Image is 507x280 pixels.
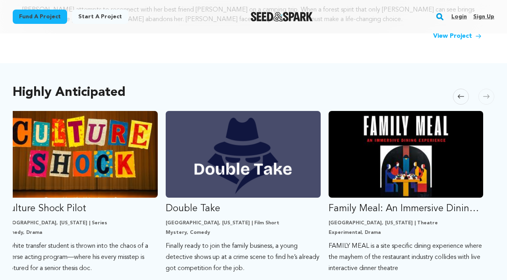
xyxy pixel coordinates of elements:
p: Experimental, Drama [329,229,483,236]
a: Fund Culture Shock Pilot [3,111,158,274]
a: View Project [433,31,482,41]
a: Sign up [473,10,494,23]
p: Comedy, Drama [3,229,158,236]
a: Fund Double Take [166,111,320,274]
p: Mystery, Comedy [166,229,320,236]
p: [GEOGRAPHIC_DATA], [US_STATE] | Theatre [329,220,483,226]
p: Finally ready to join the family business, a young detective shows up at a crime scene to find he... [166,241,320,274]
a: Fund a project [13,10,67,24]
a: Login [451,10,467,23]
h2: Highly Anticipated [13,87,126,98]
a: Start a project [72,10,128,24]
p: Double Take [166,202,320,215]
p: Family Meal: An Immersive Dining Experience [329,202,483,215]
p: FAMILY MEAL is a site specific dining experience where the mayhem of the restaurant industry coll... [329,241,483,274]
img: Seed&Spark Logo Dark Mode [251,12,313,21]
a: Seed&Spark Homepage [251,12,313,21]
p: [GEOGRAPHIC_DATA], [US_STATE] | Film Short [166,220,320,226]
p: [GEOGRAPHIC_DATA], [US_STATE] | Series [3,220,158,226]
p: A white transfer student is thrown into the chaos of a diverse acting program—where his every mis... [3,241,158,274]
a: Fund Family Meal: An Immersive Dining Experience [329,111,483,274]
p: Culture Shock Pilot [3,202,158,215]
